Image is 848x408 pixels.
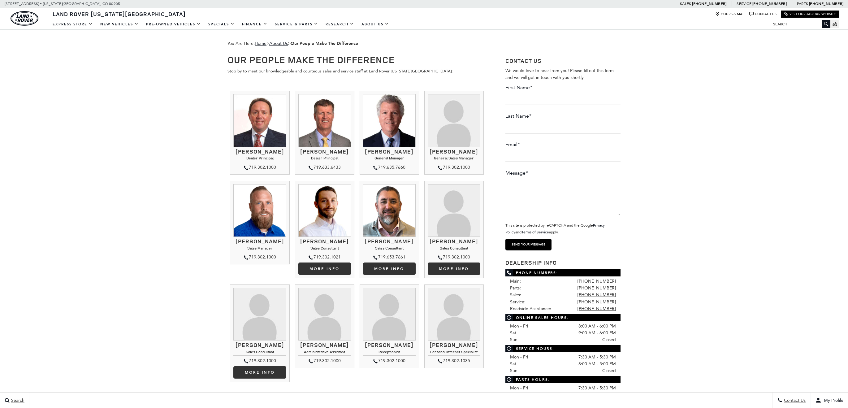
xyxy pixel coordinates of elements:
[49,19,393,30] nav: Main Navigation
[363,357,416,365] div: 719.302.1000
[782,398,806,403] span: Contact Us
[784,12,836,16] a: Visit Our Jaguar Website
[715,12,745,16] a: Hours & Map
[233,238,286,245] h3: [PERSON_NAME]
[510,330,516,336] span: Sat
[510,368,517,373] span: Sun
[505,113,531,119] label: Last Name
[510,279,521,284] span: Main:
[428,246,480,252] h4: Sales Consultant
[510,361,516,367] span: Sat
[428,357,480,365] div: 719.302.1035
[298,164,351,171] div: 719.633.6433
[233,342,286,348] h3: [PERSON_NAME]
[363,238,416,245] h3: [PERSON_NAME]
[363,184,416,237] img: Trebor Alvord
[510,306,551,311] span: Roadside Assistance:
[768,20,830,28] input: Search
[578,385,616,392] span: 7:30 AM - 5:30 PM
[428,350,480,356] h4: Personal Internet Specialist
[233,149,286,155] h3: [PERSON_NAME]
[821,398,843,403] span: My Profile
[298,156,351,162] h4: Dealer Principal
[227,68,487,75] p: Stop by to meet our knowledgeable and courteous sales and service staff at Land Rover [US_STATE][...
[10,398,24,403] span: Search
[428,254,480,261] div: 719.302.1000
[298,149,351,155] h3: [PERSON_NAME]
[269,41,358,46] span: >
[49,10,189,18] a: Land Rover [US_STATE][GEOGRAPHIC_DATA]
[363,350,416,356] h4: Receptionist
[298,263,351,275] a: More Info
[578,361,616,367] span: 8:00 AM - 5:00 PM
[255,41,358,46] span: >
[233,184,286,237] img: Jesse Lyon
[505,260,621,266] h3: Dealership Info
[233,94,286,147] img: Thom Buckley
[233,254,286,261] div: 719.302.1000
[578,292,616,297] a: [PHONE_NUMBER]
[53,10,186,18] span: Land Rover [US_STATE][GEOGRAPHIC_DATA]
[291,41,358,46] strong: Our People Make The Difference
[578,330,616,336] span: 9:00 AM - 6:00 PM
[298,357,351,365] div: 719.302.1000
[510,292,521,297] span: Sales:
[578,323,616,330] span: 8:00 AM - 6:00 PM
[298,238,351,245] h3: [PERSON_NAME]
[510,299,526,305] span: Service:
[233,288,286,341] img: Isis Garcia
[227,39,621,48] div: Breadcrumbs
[233,164,286,171] div: 719.302.1000
[363,263,416,275] a: More info
[358,19,393,30] a: About Us
[505,314,621,321] span: Online Sales Hours:
[428,164,480,171] div: 719.302.1000
[233,357,286,365] div: 719.302.1000
[227,391,487,397] h3: Service
[227,39,621,48] span: You Are Here:
[298,350,351,356] h4: Administrative Assistant
[521,230,549,234] a: Terms of Service
[428,263,480,275] a: More info
[298,94,351,147] img: Mike Jorgensen
[363,149,416,155] h3: [PERSON_NAME]
[363,156,416,162] h4: General Manager
[363,94,416,147] img: Ray Reilly
[505,58,621,64] h3: Contact Us
[505,223,605,234] small: This site is protected by reCAPTCHA and the Google and apply.
[578,285,616,291] a: [PHONE_NUMBER]
[428,156,480,162] h4: General Sales Manager
[363,246,416,252] h4: Sales Consultant
[602,336,616,343] span: Closed
[428,288,480,341] img: Carrie Mendoza
[233,366,286,379] a: More info
[233,350,286,356] h4: Sales Consultant
[737,2,751,6] span: Service
[505,239,552,250] input: Send your message
[227,54,487,65] h1: Our People Make The Difference
[428,149,480,155] h3: [PERSON_NAME]
[363,288,416,341] img: Desiree G
[680,2,691,6] span: Sales
[363,342,416,348] h3: [PERSON_NAME]
[363,254,416,261] div: 719.653.7661
[428,342,480,348] h3: [PERSON_NAME]
[692,1,726,6] a: [PHONE_NUMBER]
[298,288,351,341] img: Marilyn Wrixon
[505,269,621,276] span: Phone Numbers:
[363,164,416,171] div: 719.635.7660
[142,19,205,30] a: Pre-Owned Vehicles
[233,156,286,162] h4: Dealer Principal
[510,354,528,360] span: Mon - Fri
[578,354,616,361] span: 7:30 AM - 5:30 PM
[510,285,521,291] span: Parts:
[578,299,616,305] a: [PHONE_NUMBER]
[505,345,621,352] span: Service Hours:
[749,12,777,16] a: Contact Us
[298,342,351,348] h3: [PERSON_NAME]
[428,238,480,245] h3: [PERSON_NAME]
[271,19,322,30] a: Service & Parts
[322,19,358,30] a: Research
[49,19,97,30] a: EXPRESS STORE
[238,19,271,30] a: Finance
